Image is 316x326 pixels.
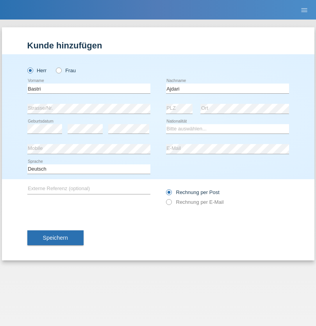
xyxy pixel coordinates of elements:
[27,230,84,245] button: Speichern
[27,68,47,73] label: Herr
[56,68,61,73] input: Frau
[296,7,312,12] a: menu
[300,6,308,14] i: menu
[27,41,289,50] h1: Kunde hinzufügen
[166,199,224,205] label: Rechnung per E-Mail
[166,189,171,199] input: Rechnung per Post
[166,199,171,209] input: Rechnung per E-Mail
[43,235,68,241] span: Speichern
[56,68,76,73] label: Frau
[27,68,32,73] input: Herr
[166,189,220,195] label: Rechnung per Post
